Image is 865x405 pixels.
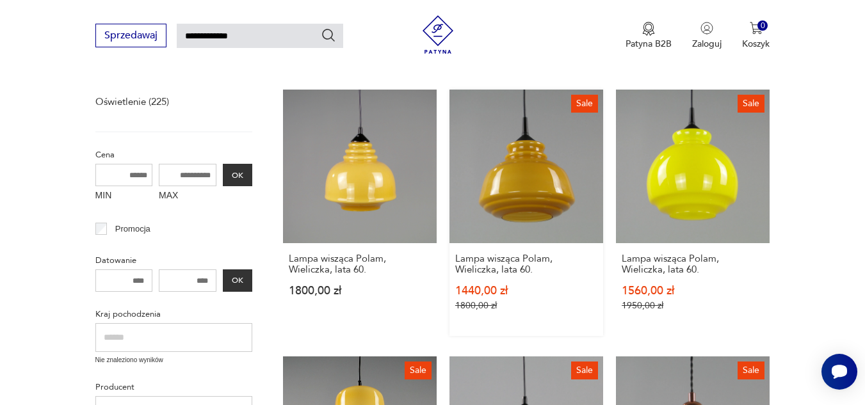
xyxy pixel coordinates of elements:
button: Szukaj [321,28,336,43]
a: Sprzedawaj [95,32,166,41]
div: 0 [757,20,768,31]
p: 1950,00 zł [622,300,764,311]
a: Oświetlenie (225) [95,93,169,111]
p: Datowanie [95,253,252,267]
p: 1560,00 zł [622,285,764,296]
h3: Lampa wisząca Polam, Wieliczka, lata 60. [289,253,431,275]
a: SaleLampa wisząca Polam, Wieliczka, lata 60.Lampa wisząca Polam, Wieliczka, lata 60.1440,00 zł180... [449,90,603,336]
button: OK [223,269,252,292]
p: 1800,00 zł [455,300,597,311]
a: Ikona medaluPatyna B2B [626,22,672,50]
a: Lampa wisząca Polam, Wieliczka, lata 60.Lampa wisząca Polam, Wieliczka, lata 60.1800,00 zł [283,90,437,336]
label: MIN [95,186,153,207]
p: Kraj pochodzenia [95,307,252,321]
p: Koszyk [742,38,770,50]
button: 0Koszyk [742,22,770,50]
img: Patyna - sklep z meblami i dekoracjami vintage [419,15,457,54]
p: Producent [95,380,252,394]
button: Patyna B2B [626,22,672,50]
img: Ikonka użytkownika [700,22,713,35]
p: Patyna B2B [626,38,672,50]
p: 1440,00 zł [455,285,597,296]
p: 1800,00 zł [289,285,431,296]
p: Promocja [115,222,150,236]
h3: Lampa wisząca Polam, Wieliczka, lata 60. [455,253,597,275]
iframe: Smartsupp widget button [821,354,857,390]
img: Ikona koszyka [750,22,763,35]
button: Zaloguj [692,22,722,50]
a: SaleLampa wisząca Polam, Wieliczka, lata 60.Lampa wisząca Polam, Wieliczka, lata 60.1560,00 zł195... [616,90,770,336]
button: OK [223,164,252,186]
p: Nie znaleziono wyników [95,355,252,365]
img: Ikona medalu [642,22,655,36]
button: Sprzedawaj [95,24,166,47]
p: Cena [95,148,252,162]
p: Zaloguj [692,38,722,50]
h3: Lampa wisząca Polam, Wieliczka, lata 60. [622,253,764,275]
label: MAX [159,186,216,207]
